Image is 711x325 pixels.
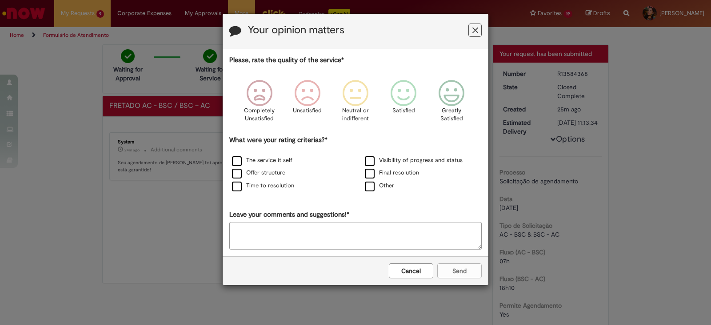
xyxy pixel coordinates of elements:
[435,107,467,123] p: Greatly Satisfied
[365,169,419,177] label: Final resolution
[229,135,482,193] div: What were your rating criterias?*
[229,55,344,65] label: Please, rate the quality of the service*
[389,263,433,278] button: Cancel
[381,73,426,134] div: Satisfied
[333,73,378,134] div: Neutral or indifferent
[293,107,322,115] p: Unsatisfied
[236,73,282,134] div: Completely Unsatisfied
[429,73,474,134] div: Greatly Satisfied
[243,107,275,123] p: Completely Unsatisfied
[229,210,349,219] label: Leave your comments and suggestions!*
[285,73,330,134] div: Unsatisfied
[232,169,285,177] label: Offer structure
[340,107,371,123] p: Neutral or indifferent
[365,156,463,165] label: Visibility of progress and status
[365,182,394,190] label: Other
[248,24,344,36] label: Your opinion matters
[232,156,292,165] label: The service it self
[392,107,415,115] p: Satisfied
[232,182,294,190] label: Time to resolution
